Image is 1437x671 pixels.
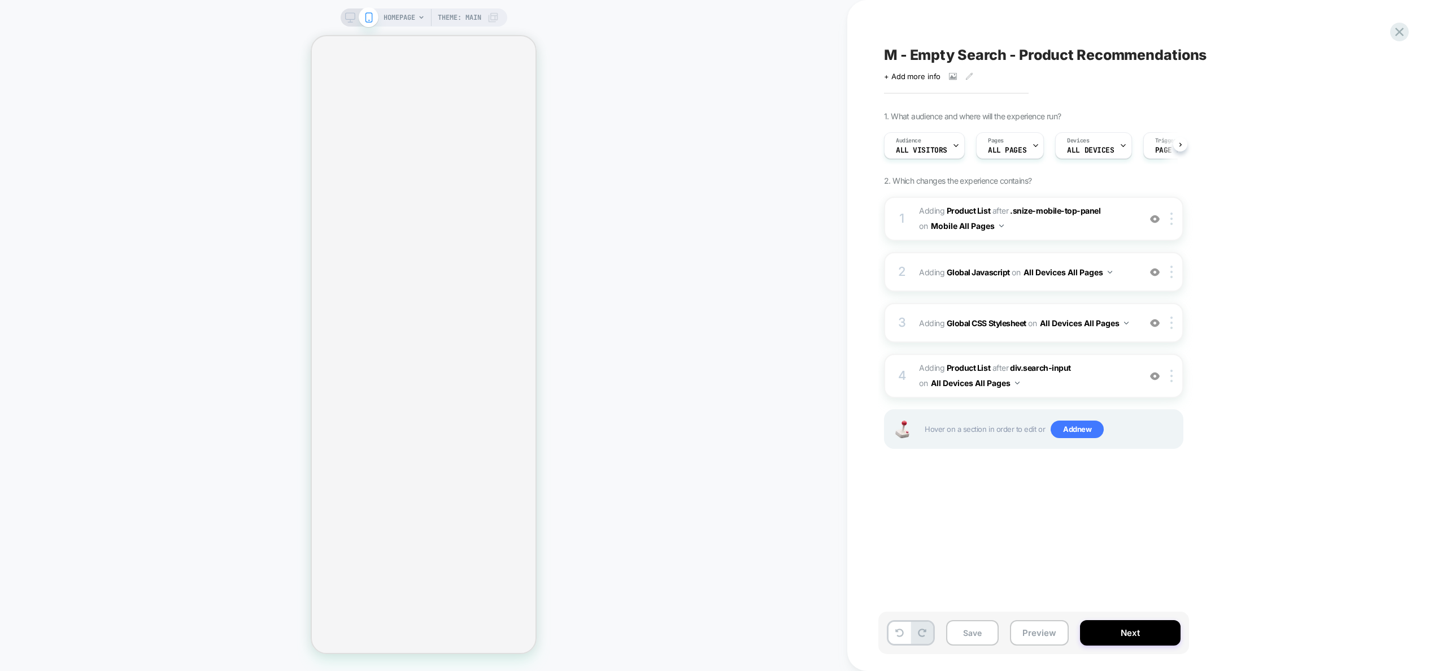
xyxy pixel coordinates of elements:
button: All Devices All Pages [1040,315,1129,331]
div: 3 [896,311,908,334]
span: div.search-input [1010,363,1070,373]
span: ALL DEVICES [1067,146,1114,154]
span: Adding [919,206,990,215]
button: Save [946,620,999,646]
span: Page Load [1155,146,1194,154]
img: crossed eye [1150,267,1160,277]
img: Joystick [891,421,913,438]
span: Trigger [1155,137,1177,145]
button: All Devices All Pages [1024,264,1112,280]
span: + Add more info [884,72,940,81]
img: down arrow [1015,382,1020,384]
span: Hover on a section in order to edit or [925,421,1177,439]
div: 4 [896,365,908,387]
img: close [1170,317,1173,329]
span: Adding [919,264,1134,280]
img: close [1170,213,1173,225]
img: close [1170,266,1173,278]
span: Adding [919,363,990,373]
button: Preview [1010,620,1069,646]
img: crossed eye [1150,318,1160,328]
img: down arrow [999,224,1004,227]
span: All Visitors [896,146,947,154]
span: Pages [988,137,1004,145]
span: AFTER [992,363,1009,373]
span: 2. Which changes the experience contains? [884,176,1031,185]
b: Product List [947,206,990,215]
span: on [919,219,927,233]
span: HOMEPAGE [384,8,415,27]
span: .snize-mobile-top-panel [1010,206,1100,215]
span: on [919,376,927,390]
button: Mobile All Pages [931,218,1004,234]
button: Next [1080,620,1181,646]
b: Global Javascript [947,267,1010,277]
div: 2 [896,261,908,283]
img: crossed eye [1150,371,1160,381]
span: ALL PAGES [988,146,1026,154]
span: Add new [1051,421,1104,439]
span: Devices [1067,137,1089,145]
span: 1. What audience and where will the experience run? [884,111,1061,121]
img: crossed eye [1150,214,1160,224]
span: Theme: MAIN [438,8,481,27]
button: All Devices All Pages [931,375,1020,391]
span: Adding [919,315,1134,331]
span: on [1012,265,1020,279]
img: close [1170,370,1173,382]
div: 1 [896,207,908,230]
b: Global CSS Stylesheet [947,318,1026,328]
b: Product List [947,363,990,373]
span: M - Empty Search - Product Recommendations [884,46,1207,63]
span: on [1028,316,1037,330]
img: down arrow [1124,322,1129,324]
span: Audience [896,137,921,145]
span: AFTER [992,206,1009,215]
img: down arrow [1108,271,1112,274]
